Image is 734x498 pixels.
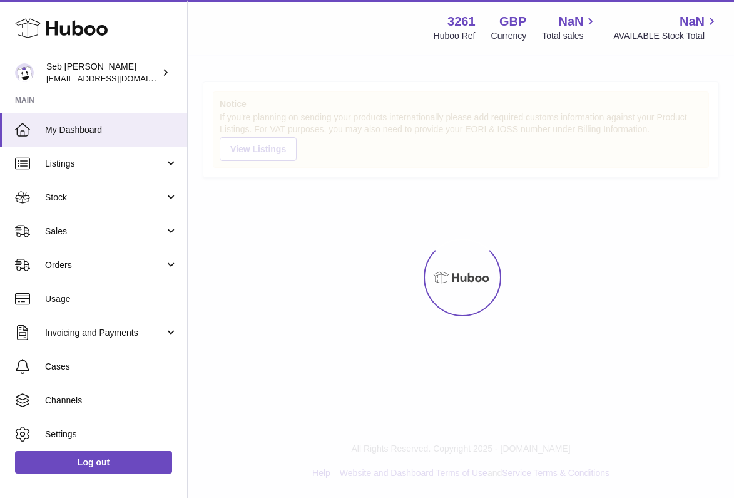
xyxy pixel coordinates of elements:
strong: GBP [499,13,526,30]
span: Listings [45,158,165,170]
a: NaN AVAILABLE Stock Total [613,13,719,42]
span: Stock [45,192,165,204]
div: Currency [491,30,527,42]
span: Orders [45,259,165,271]
span: NaN [558,13,583,30]
img: ecom@bravefoods.co.uk [15,63,34,82]
span: Usage [45,293,178,305]
span: NaN [680,13,705,30]
span: AVAILABLE Stock Total [613,30,719,42]
span: Settings [45,428,178,440]
a: NaN Total sales [542,13,598,42]
span: Total sales [542,30,598,42]
span: Channels [45,395,178,407]
span: Invoicing and Payments [45,327,165,339]
div: Huboo Ref [434,30,476,42]
div: Seb [PERSON_NAME] [46,61,159,85]
span: Cases [45,361,178,373]
span: [EMAIL_ADDRESS][DOMAIN_NAME] [46,73,184,83]
span: Sales [45,226,165,237]
a: Log out [15,451,172,474]
strong: 3261 [447,13,476,30]
span: My Dashboard [45,124,178,136]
